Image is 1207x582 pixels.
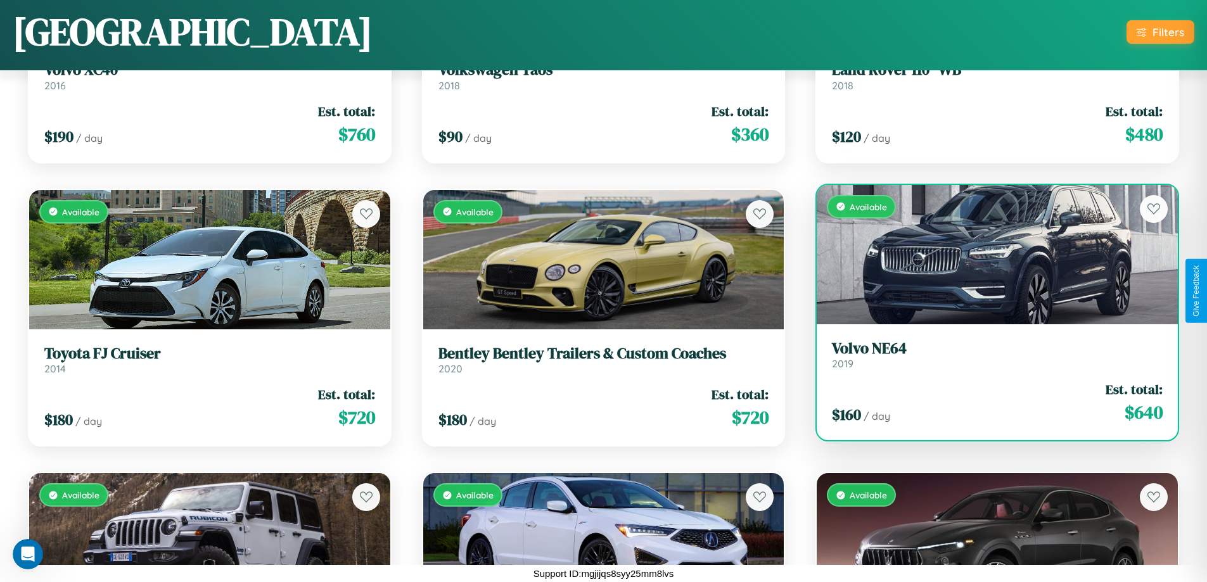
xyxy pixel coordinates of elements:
span: Est. total: [1106,380,1163,398]
span: 2016 [44,79,66,92]
a: Volvo XC402016 [44,61,375,92]
span: Available [850,490,887,500]
span: Est. total: [712,102,769,120]
span: $ 720 [732,405,769,430]
span: Est. total: [318,102,375,120]
span: / day [864,410,890,422]
h3: Volkswagen Taos [438,61,769,79]
span: $ 480 [1125,122,1163,147]
span: Available [456,206,494,217]
h3: Toyota FJ Cruiser [44,345,375,363]
span: $ 640 [1125,400,1163,425]
span: 2018 [438,79,460,92]
span: / day [864,132,890,144]
h3: Volvo XC40 [44,61,375,79]
span: $ 190 [44,126,73,147]
span: Available [62,490,99,500]
span: $ 120 [832,126,861,147]
h3: Land Rover 110" WB [832,61,1163,79]
a: Toyota FJ Cruiser2014 [44,345,375,376]
div: Filters [1153,25,1184,39]
span: Available [456,490,494,500]
span: Available [62,206,99,217]
h1: [GEOGRAPHIC_DATA] [13,6,373,58]
a: Volvo NE642019 [832,339,1163,370]
span: 2018 [832,79,853,92]
button: Filters [1127,20,1194,44]
span: / day [465,132,492,144]
span: $ 180 [44,409,73,430]
span: / day [469,415,496,427]
a: Land Rover 110" WB2018 [832,61,1163,92]
a: Volkswagen Taos2018 [438,61,769,92]
span: 2014 [44,362,66,375]
a: Bentley Bentley Trailers & Custom Coaches2020 [438,345,769,376]
span: Est. total: [712,385,769,403]
span: / day [75,415,102,427]
span: 2020 [438,362,463,375]
span: $ 90 [438,126,463,147]
span: $ 180 [438,409,467,430]
h3: Bentley Bentley Trailers & Custom Coaches [438,345,769,363]
span: / day [76,132,103,144]
span: $ 160 [832,404,861,425]
div: Give Feedback [1192,265,1201,317]
span: $ 720 [338,405,375,430]
span: $ 760 [338,122,375,147]
p: Support ID: mgjijqs8syy25mm8lvs [533,565,674,582]
iframe: Intercom live chat [13,539,43,569]
span: 2019 [832,357,853,370]
span: Est. total: [318,385,375,403]
h3: Volvo NE64 [832,339,1163,358]
span: Est. total: [1106,102,1163,120]
span: Available [850,201,887,212]
span: $ 360 [731,122,769,147]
